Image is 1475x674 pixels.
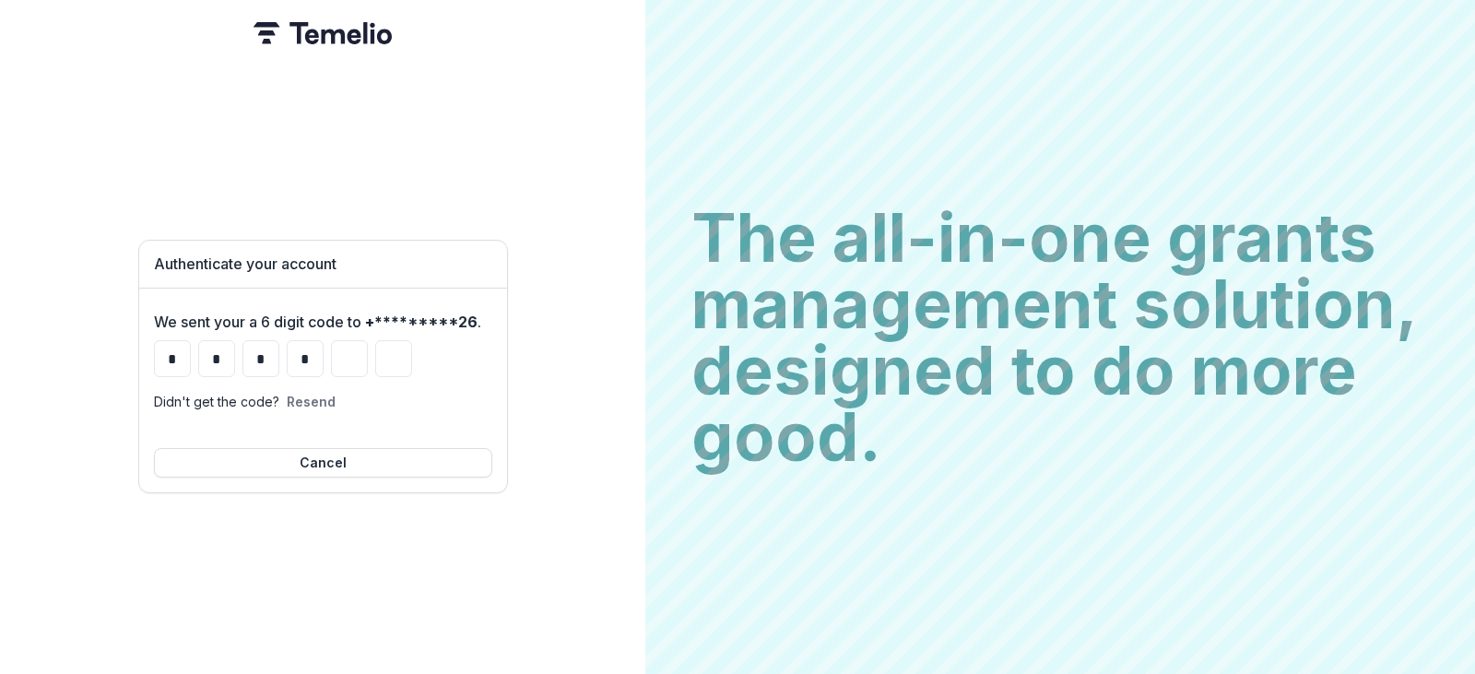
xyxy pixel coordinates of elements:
input: Please enter your pin code [242,340,279,377]
input: Please enter your pin code [375,340,412,377]
input: Please enter your pin code [331,340,368,377]
img: Temelio [254,22,392,44]
input: Please enter your pin code [154,340,191,377]
input: Please enter your pin code [287,340,324,377]
input: Please enter your pin code [198,340,235,377]
h1: Authenticate your account [154,255,492,273]
button: Cancel [154,448,492,478]
p: Didn't get the code? [154,392,279,411]
label: We sent your a 6 digit code to . [154,311,481,333]
button: Resend [287,394,336,409]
